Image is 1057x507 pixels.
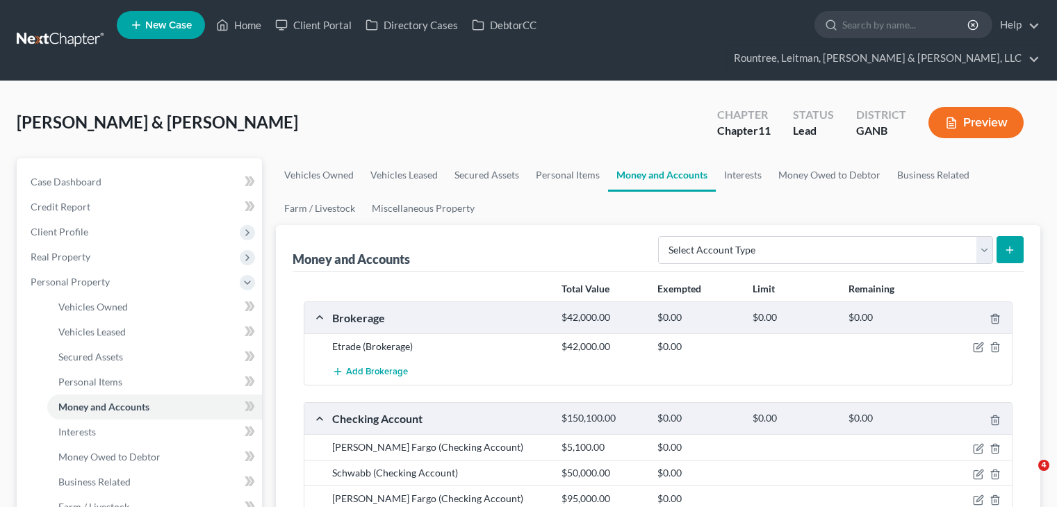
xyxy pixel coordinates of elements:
[555,311,650,324] div: $42,000.00
[527,158,608,192] a: Personal Items
[555,492,650,506] div: $95,000.00
[58,326,126,338] span: Vehicles Leased
[58,401,149,413] span: Money and Accounts
[1010,460,1043,493] iframe: Intercom live chat
[145,20,192,31] span: New Case
[562,283,609,294] strong: Total Value
[446,158,527,192] a: Secured Assets
[793,107,834,123] div: Status
[31,276,110,288] span: Personal Property
[58,351,123,363] span: Secured Assets
[770,158,889,192] a: Money Owed to Debtor
[793,123,834,139] div: Lead
[717,107,771,123] div: Chapter
[19,194,262,219] a: Credit Report
[47,444,262,469] a: Money Owed to Debtor
[31,201,90,213] span: Credit Report
[993,13,1040,38] a: Help
[47,294,262,319] a: Vehicles Owned
[19,169,262,194] a: Case Dashboard
[758,124,771,137] span: 11
[325,492,555,506] div: [PERSON_NAME] Fargo (Checking Account)
[842,12,969,38] input: Search by name...
[47,419,262,444] a: Interests
[650,311,746,324] div: $0.00
[889,158,978,192] a: Business Related
[293,251,410,267] div: Money and Accounts
[209,13,268,38] a: Home
[1038,460,1049,471] span: 4
[842,412,937,425] div: $0.00
[346,367,408,378] span: Add Brokerage
[928,107,1024,138] button: Preview
[47,369,262,394] a: Personal Items
[650,340,746,354] div: $0.00
[58,476,131,488] span: Business Related
[17,112,298,132] span: [PERSON_NAME] & [PERSON_NAME]
[716,158,770,192] a: Interests
[359,13,465,38] a: Directory Cases
[276,192,363,225] a: Farm / Livestock
[746,412,841,425] div: $0.00
[362,158,446,192] a: Vehicles Leased
[650,440,746,454] div: $0.00
[650,492,746,506] div: $0.00
[47,469,262,494] a: Business Related
[465,13,543,38] a: DebtorCC
[31,226,88,238] span: Client Profile
[325,340,555,354] div: Etrade (Brokerage)
[325,310,555,325] div: Brokerage
[555,412,650,425] div: $150,100.00
[650,466,746,480] div: $0.00
[746,311,841,324] div: $0.00
[58,451,161,463] span: Money Owed to Debtor
[325,411,555,426] div: Checking Account
[657,283,701,294] strong: Exempted
[555,340,650,354] div: $42,000.00
[727,46,1040,71] a: Rountree, Leitman, [PERSON_NAME] & [PERSON_NAME], LLC
[58,376,122,388] span: Personal Items
[58,426,96,438] span: Interests
[555,466,650,480] div: $50,000.00
[856,123,906,139] div: GANB
[555,440,650,454] div: $5,100.00
[363,192,483,225] a: Miscellaneous Property
[717,123,771,139] div: Chapter
[276,158,362,192] a: Vehicles Owned
[856,107,906,123] div: District
[31,176,101,188] span: Case Dashboard
[332,359,408,385] button: Add Brokerage
[849,283,894,294] strong: Remaining
[47,344,262,369] a: Secured Assets
[650,412,746,425] div: $0.00
[268,13,359,38] a: Client Portal
[47,394,262,419] a: Money and Accounts
[325,440,555,454] div: [PERSON_NAME] Fargo (Checking Account)
[31,251,90,263] span: Real Property
[47,319,262,344] a: Vehicles Leased
[325,466,555,480] div: Schwabb (Checking Account)
[608,158,716,192] a: Money and Accounts
[58,301,128,313] span: Vehicles Owned
[842,311,937,324] div: $0.00
[753,283,775,294] strong: Limit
